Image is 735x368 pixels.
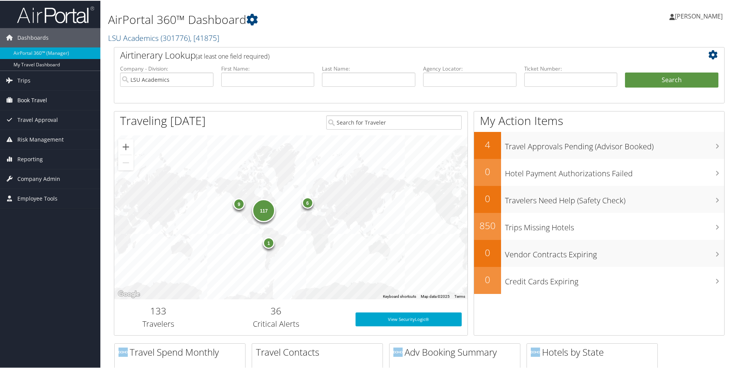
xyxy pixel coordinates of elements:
[474,266,724,293] a: 0Credit Cards Expiring
[120,48,667,61] h2: Airtinerary Lookup
[233,198,245,209] div: 9
[17,110,58,129] span: Travel Approval
[221,64,315,72] label: First Name:
[120,318,197,329] h3: Travelers
[505,137,724,151] h3: Travel Approvals Pending (Advisor Booked)
[196,51,269,60] span: (at least one field required)
[118,154,134,170] button: Zoom out
[474,272,501,285] h2: 0
[17,149,43,168] span: Reporting
[120,304,197,317] h2: 133
[326,115,462,129] input: Search for Traveler
[393,347,403,356] img: domo-logo.png
[454,294,465,298] a: Terms (opens in new tab)
[669,4,730,27] a: [PERSON_NAME]
[505,245,724,259] h3: Vendor Contracts Expiring
[302,196,313,208] div: 6
[161,32,190,42] span: ( 301776 )
[474,131,724,158] a: 4Travel Approvals Pending (Advisor Booked)
[17,129,64,149] span: Risk Management
[393,345,520,358] h2: Adv Booking Summary
[17,188,58,208] span: Employee Tools
[118,138,134,154] button: Zoom in
[423,64,517,72] label: Agency Locator:
[208,304,344,317] h2: 36
[505,272,724,286] h3: Credit Cards Expiring
[17,27,49,47] span: Dashboards
[474,212,724,239] a: 850Trips Missing Hotels
[474,185,724,212] a: 0Travelers Need Help (Safety Check)
[675,11,723,20] span: [PERSON_NAME]
[421,294,450,298] span: Map data ©2025
[505,218,724,232] h3: Trips Missing Hotels
[208,318,344,329] h3: Critical Alerts
[474,164,501,177] h2: 0
[252,198,276,221] div: 117
[256,345,383,358] h2: Travel Contacts
[625,72,718,87] button: Search
[474,191,501,204] h2: 0
[120,64,213,72] label: Company - Division:
[322,64,415,72] label: Last Name:
[383,293,416,299] button: Keyboard shortcuts
[531,347,540,356] img: domo-logo.png
[474,158,724,185] a: 0Hotel Payment Authorizations Failed
[119,345,245,358] h2: Travel Spend Monthly
[505,191,724,205] h3: Travelers Need Help (Safety Check)
[17,5,94,23] img: airportal-logo.png
[474,112,724,128] h1: My Action Items
[474,137,501,150] h2: 4
[190,32,219,42] span: , [ 41875 ]
[474,218,501,231] h2: 850
[17,90,47,109] span: Book Travel
[17,70,30,89] span: Trips
[356,312,462,326] a: View SecurityLogic®
[119,347,128,356] img: domo-logo.png
[263,236,274,248] div: 1
[505,164,724,178] h3: Hotel Payment Authorizations Failed
[17,169,60,188] span: Company Admin
[474,239,724,266] a: 0Vendor Contracts Expiring
[108,11,523,27] h1: AirPortal 360™ Dashboard
[474,245,501,258] h2: 0
[108,32,219,42] a: LSU Academics
[524,64,618,72] label: Ticket Number:
[531,345,657,358] h2: Hotels by State
[120,112,206,128] h1: Traveling [DATE]
[116,289,142,299] a: Open this area in Google Maps (opens a new window)
[116,289,142,299] img: Google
